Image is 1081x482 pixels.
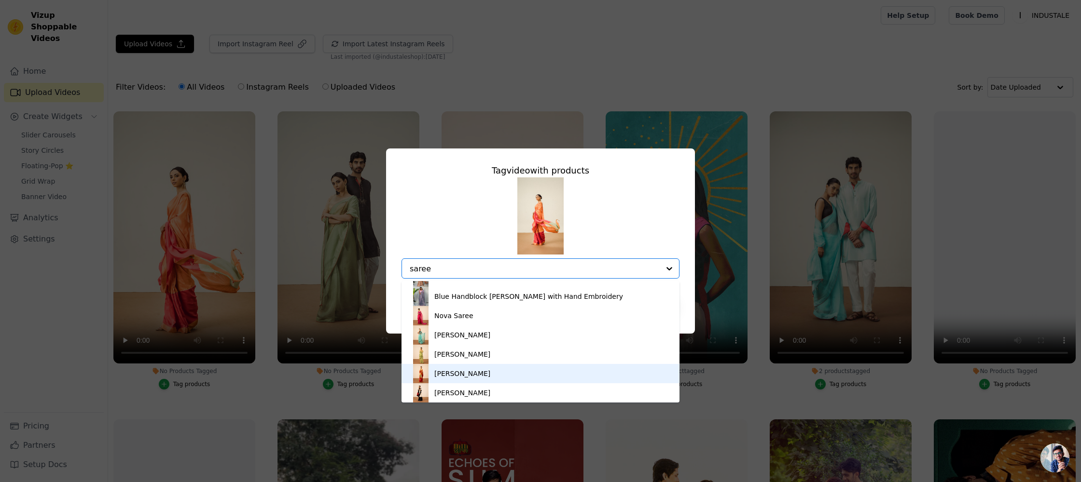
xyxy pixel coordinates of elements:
img: product thumbnail [411,383,430,402]
div: Nova Saree [434,311,473,321]
input: Search by product title or paste product URL [410,264,660,273]
div: [PERSON_NAME] [434,330,490,340]
img: reel-preview-jmiquetest.myshopify.com-3731700766647506986_12734046258.jpeg [517,177,564,254]
div: [PERSON_NAME] [434,349,490,359]
img: product thumbnail [411,287,430,306]
div: Tag video with products [402,164,679,177]
div: [PERSON_NAME] [434,369,490,378]
img: product thumbnail [411,364,430,383]
div: [PERSON_NAME] [434,388,490,398]
div: Blue Handblock [PERSON_NAME] with Hand Embroidery [434,292,623,301]
img: product thumbnail [411,345,430,364]
img: product thumbnail [411,325,430,345]
img: product thumbnail [411,306,430,325]
div: Open chat [1040,443,1069,472]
